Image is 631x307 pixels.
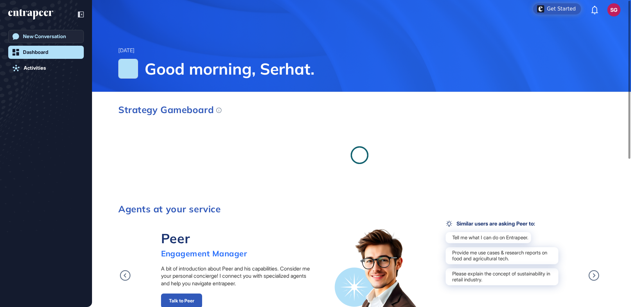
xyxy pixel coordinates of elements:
[161,265,315,287] div: A bit of introduction about Peer and his capabilities. Consider me your personal concierge! I con...
[446,220,535,227] div: Similar users are asking Peer to:
[446,268,558,285] div: Please explain the concept of sustainability in retail industry.
[118,105,222,114] div: Strategy Gameboard
[607,3,620,16] button: SG
[8,30,84,43] a: New Conversation
[446,232,531,243] div: Tell me what I can do on Entrapeer.
[8,9,53,20] div: entrapeer-logo
[8,61,84,75] a: Activities
[446,247,558,264] div: Provide me use cases & research reports on food and agricultural tech.
[145,59,605,79] span: Good morning, Serhat.
[537,5,544,12] img: launcher-image-alternative-text
[8,46,84,59] a: Dashboard
[161,248,247,258] div: Engagement Manager
[24,65,46,71] div: Activities
[547,6,576,12] div: Get Started
[118,204,601,214] h3: Agents at your service
[533,3,581,14] div: Open Get Started checklist
[23,34,66,39] div: New Conversation
[118,46,134,55] div: [DATE]
[161,230,247,247] div: Peer
[23,49,48,55] div: Dashboard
